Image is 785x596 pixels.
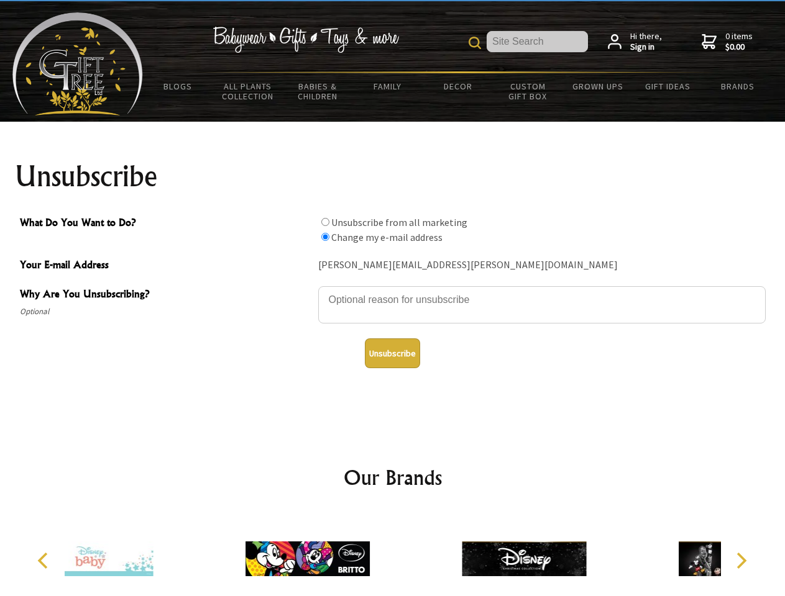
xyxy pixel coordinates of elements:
[283,73,353,109] a: Babies & Children
[487,31,588,52] input: Site Search
[15,161,771,191] h1: Unsubscribe
[213,27,399,53] img: Babywear - Gifts - Toys & more
[318,256,766,275] div: [PERSON_NAME][EMAIL_ADDRESS][PERSON_NAME][DOMAIN_NAME]
[20,215,312,233] span: What Do You Want to Do?
[213,73,283,109] a: All Plants Collection
[725,30,753,53] span: 0 items
[703,73,773,99] a: Brands
[331,231,443,243] label: Change my e-mail address
[630,31,662,53] span: Hi there,
[20,257,312,275] span: Your E-mail Address
[20,286,312,304] span: Why Are You Unsubscribing?
[633,73,703,99] a: Gift Ideas
[423,73,493,99] a: Decor
[321,218,329,226] input: What Do You Want to Do?
[318,286,766,323] textarea: Why Are You Unsubscribing?
[562,73,633,99] a: Grown Ups
[365,338,420,368] button: Unsubscribe
[20,304,312,319] span: Optional
[608,31,662,53] a: Hi there,Sign in
[469,37,481,49] img: product search
[725,42,753,53] strong: $0.00
[702,31,753,53] a: 0 items$0.00
[12,12,143,115] img: Babyware - Gifts - Toys and more...
[727,547,755,574] button: Next
[630,42,662,53] strong: Sign in
[31,547,58,574] button: Previous
[321,233,329,241] input: What Do You Want to Do?
[493,73,563,109] a: Custom Gift Box
[143,73,213,99] a: BLOGS
[353,73,423,99] a: Family
[25,463,761,492] h2: Our Brands
[331,216,467,228] label: Unsubscribe from all marketing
